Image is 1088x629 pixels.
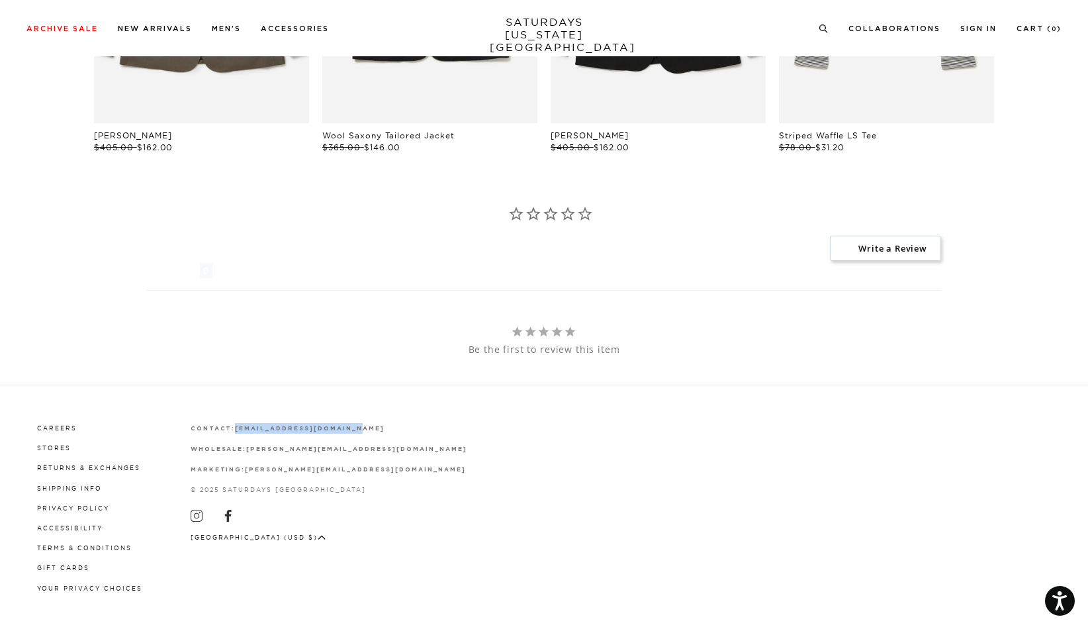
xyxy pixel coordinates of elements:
span: $31.20 [815,142,844,152]
li: Reviews [147,261,219,290]
span: $162.00 [137,142,173,152]
strong: marketing: [191,467,246,473]
a: [PERSON_NAME][EMAIL_ADDRESS][DOMAIN_NAME] [245,465,465,473]
a: Accessories [261,25,329,32]
span: $365.00 [322,142,361,152]
a: Privacy Policy [37,505,109,512]
strong: wholesale: [191,446,247,452]
span: $78.00 [779,142,812,152]
a: New Arrivals [118,25,192,32]
a: Wool Saxony Tailored Jacket [322,130,455,140]
a: [PERSON_NAME] [94,130,171,140]
a: [PERSON_NAME] [551,130,628,140]
a: Your privacy choices [37,585,142,592]
button: [GEOGRAPHIC_DATA] (USD $) [191,532,326,542]
strong: [PERSON_NAME][EMAIL_ADDRESS][DOMAIN_NAME] [246,446,467,452]
small: 0 [1052,26,1057,32]
a: Terms & Conditions [37,544,132,552]
strong: contact: [191,426,236,432]
a: Sign In [960,25,997,32]
a: Cart (0) [1017,25,1062,32]
a: Returns & Exchanges [37,464,140,471]
div: Be the first to review this item [147,344,941,356]
span: $405.00 [551,142,590,152]
a: Striped Waffle LS Tee [779,130,877,140]
span: $405.00 [94,142,134,152]
a: Archive Sale [26,25,98,32]
a: Collaborations [848,25,940,32]
strong: [EMAIL_ADDRESS][DOMAIN_NAME] [235,426,384,432]
a: SATURDAYS[US_STATE][GEOGRAPHIC_DATA] [490,16,599,54]
a: Careers [37,424,77,432]
p: © 2025 Saturdays [GEOGRAPHIC_DATA] [191,485,467,495]
a: [EMAIL_ADDRESS][DOMAIN_NAME] [235,424,384,432]
strong: [PERSON_NAME][EMAIL_ADDRESS][DOMAIN_NAME] [245,467,465,473]
a: Shipping Info [37,485,102,492]
a: Gift Cards [37,564,89,571]
span: $162.00 [594,142,630,152]
span: $146.00 [364,142,401,152]
span: Write a Review [830,236,941,261]
a: Stores [37,444,71,452]
a: Accessibility [37,524,103,532]
a: [PERSON_NAME][EMAIL_ADDRESS][DOMAIN_NAME] [246,445,467,452]
a: Men's [212,25,241,32]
